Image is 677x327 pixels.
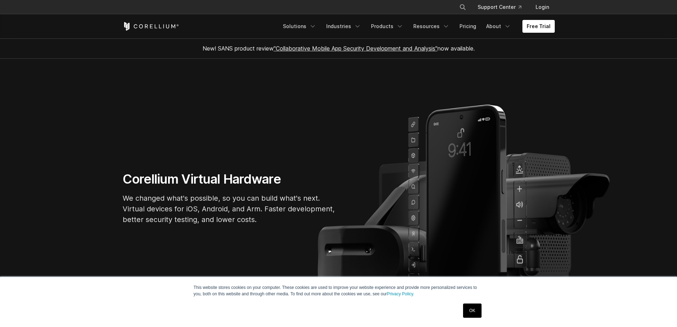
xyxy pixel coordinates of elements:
a: Solutions [279,20,321,33]
a: Support Center [472,1,527,14]
a: Free Trial [522,20,555,33]
a: Privacy Policy. [387,291,414,296]
a: OK [463,304,481,318]
a: Pricing [455,20,480,33]
a: Login [530,1,555,14]
a: Products [367,20,408,33]
a: About [482,20,515,33]
div: Navigation Menu [451,1,555,14]
p: This website stores cookies on your computer. These cookies are used to improve your website expe... [194,284,484,297]
a: Industries [322,20,365,33]
h1: Corellium Virtual Hardware [123,171,336,187]
a: Resources [409,20,454,33]
div: Navigation Menu [279,20,555,33]
p: We changed what's possible, so you can build what's next. Virtual devices for iOS, Android, and A... [123,193,336,225]
a: Corellium Home [123,22,179,31]
span: New! SANS product review now available. [203,45,475,52]
button: Search [456,1,469,14]
a: "Collaborative Mobile App Security Development and Analysis" [274,45,437,52]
